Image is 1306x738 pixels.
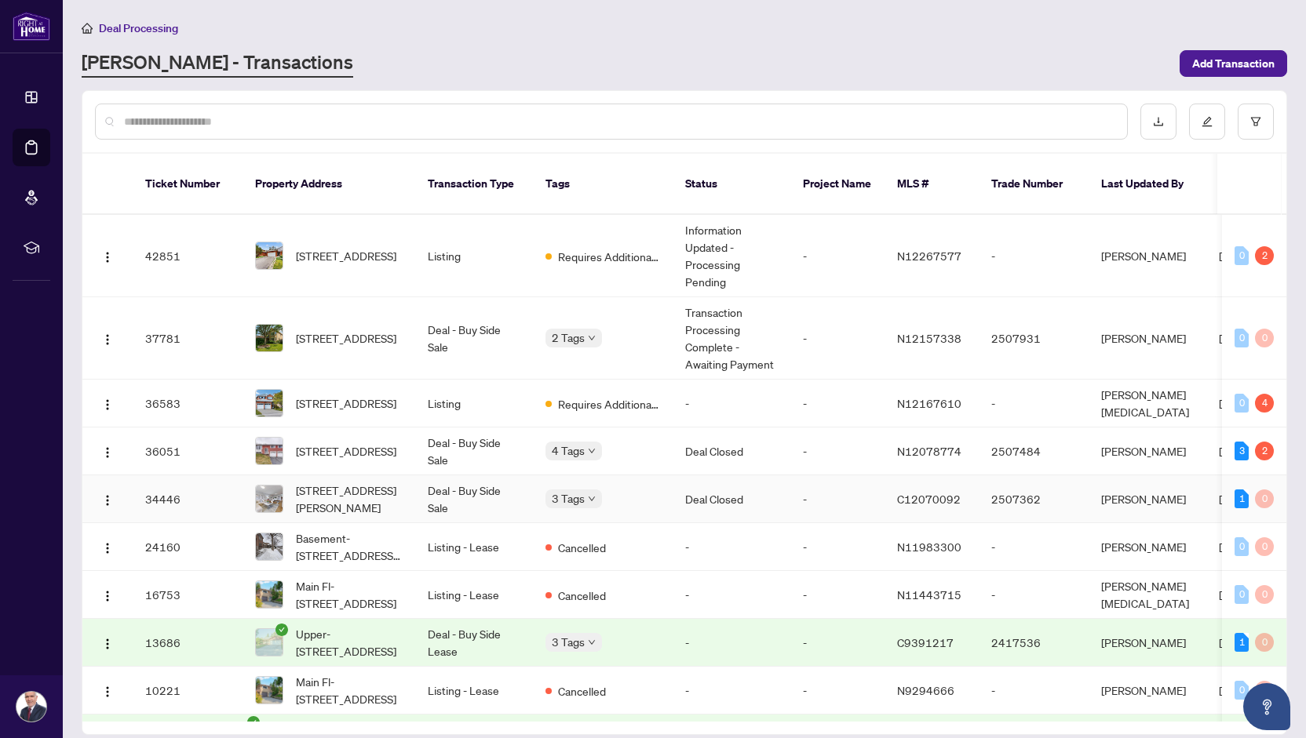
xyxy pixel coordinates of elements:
[673,571,790,619] td: -
[1219,587,1253,602] span: [DATE]
[1235,681,1249,700] div: 0
[558,539,606,556] span: Cancelled
[790,427,885,475] td: -
[133,427,243,475] td: 36051
[256,390,283,416] img: thumbnail-img
[552,633,585,651] span: 3 Tags
[1089,619,1206,667] td: [PERSON_NAME]
[552,329,585,347] span: 2 Tags
[296,394,396,412] span: [STREET_ADDRESS]
[82,49,353,78] a: [PERSON_NAME] - Transactions
[1243,683,1290,730] button: Open asap
[133,380,243,427] td: 36583
[673,427,790,475] td: Deal Closed
[1255,537,1274,556] div: 0
[897,331,961,345] span: N12157338
[588,334,596,342] span: down
[1089,154,1206,215] th: Last Updated By
[790,523,885,571] td: -
[95,534,120,559] button: Logo
[95,391,120,416] button: Logo
[979,619,1089,667] td: 2417536
[133,154,243,215] th: Ticket Number
[256,533,283,560] img: thumbnail-img
[673,523,790,571] td: -
[673,667,790,714] td: -
[133,215,243,297] td: 42851
[1219,540,1253,554] span: [DATE]
[13,12,50,41] img: logo
[101,638,114,650] img: Logo
[897,396,961,410] span: N12167610
[1189,104,1225,140] button: edit
[415,297,533,380] td: Deal - Buy Side Sale
[256,581,283,608] img: thumbnail-img
[673,215,790,297] td: Information Updated - Processing Pending
[673,154,790,215] th: Status
[415,215,533,297] td: Listing
[415,667,533,714] td: Listing - Lease
[133,297,243,380] td: 37781
[95,630,120,655] button: Logo
[1089,571,1206,619] td: [PERSON_NAME][MEDICAL_DATA]
[1219,683,1253,697] span: [DATE]
[588,495,596,503] span: down
[1235,329,1249,347] div: 0
[1255,681,1274,700] div: 0
[296,673,403,707] span: Main Fl-[STREET_ADDRESS]
[1219,444,1253,458] span: [DATE]
[415,571,533,619] td: Listing - Lease
[1255,585,1274,604] div: 0
[790,380,885,427] td: -
[275,623,288,636] span: check-circle
[1219,249,1253,263] span: [DATE]
[101,590,114,602] img: Logo
[256,242,283,269] img: thumbnail-img
[1235,394,1249,413] div: 0
[1235,633,1249,652] div: 1
[588,638,596,646] span: down
[95,243,120,268] button: Logo
[979,427,1089,475] td: 2507484
[296,577,403,612] span: Main Fl-[STREET_ADDRESS]
[415,523,533,571] td: Listing - Lease
[296,442,396,460] span: [STREET_ADDRESS]
[256,325,283,351] img: thumbnail-img
[133,523,243,571] td: 24160
[790,154,885,215] th: Project Name
[1192,51,1275,76] span: Add Transaction
[101,446,114,459] img: Logo
[790,297,885,380] td: -
[95,486,120,511] button: Logo
[415,154,533,215] th: Transaction Type
[979,523,1089,571] td: -
[1235,442,1249,460] div: 3
[296,482,403,516] span: [STREET_ADDRESS][PERSON_NAME]
[1219,331,1253,345] span: [DATE]
[790,571,885,619] td: -
[1255,633,1274,652] div: 0
[979,667,1089,714] td: -
[897,249,961,263] span: N12267577
[256,438,283,464] img: thumbnail-img
[296,329,396,347] span: [STREET_ADDRESS]
[790,667,885,714] td: -
[95,582,120,607] button: Logo
[101,333,114,346] img: Logo
[95,325,120,351] button: Logo
[558,395,660,413] span: Requires Additional Docs
[1089,475,1206,523] td: [PERSON_NAME]
[256,485,283,512] img: thumbnail-img
[133,475,243,523] td: 34446
[101,398,114,411] img: Logo
[1153,116,1164,127] span: download
[1089,667,1206,714] td: [PERSON_NAME]
[790,475,885,523] td: -
[1219,396,1253,410] span: [DATE]
[101,685,114,698] img: Logo
[243,154,415,215] th: Property Address
[95,438,120,464] button: Logo
[552,442,585,460] span: 4 Tags
[1255,329,1274,347] div: 0
[133,571,243,619] td: 16753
